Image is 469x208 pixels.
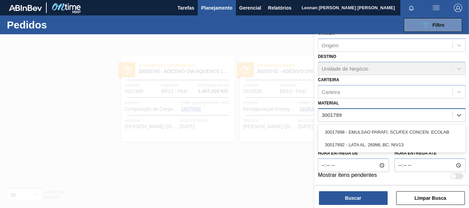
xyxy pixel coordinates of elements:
[322,42,339,48] div: Origem
[318,148,389,158] label: Hora entrega de
[322,89,340,95] div: Carteira
[433,22,445,28] span: Filtro
[268,4,291,12] span: Relatórios
[178,4,194,12] span: Tarefas
[318,138,466,151] div: 30017892 - LATA AL. 269ML BC; NIV13
[318,101,339,106] label: Material
[7,21,103,29] h1: Pedidos
[318,77,339,82] label: Carteira
[9,5,42,11] img: TNhmsLtSVTkK8tSr43FrP2fwEKptu5GPRR3wAAAABJRU5ErkJggg==
[201,4,232,12] span: Planejamento
[400,3,422,13] button: Notificações
[404,18,462,32] button: Filtro
[454,4,462,12] img: Logout
[318,126,466,138] div: 30017898 - EMULSAO PARAFI. SCUFEX CONCEN. ECOLAB
[318,54,336,59] label: Destino
[432,4,440,12] img: userActions
[394,148,466,158] label: Hora entrega até
[239,4,261,12] span: Gerencial
[318,172,377,180] label: Mostrar itens pendentes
